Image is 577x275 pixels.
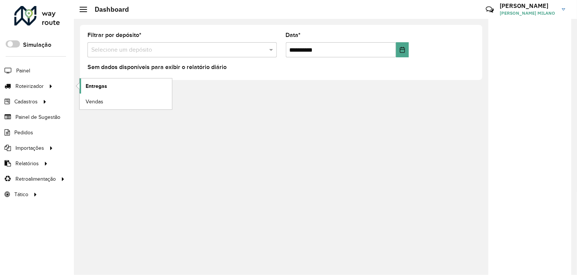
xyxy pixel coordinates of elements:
span: Vendas [86,98,103,106]
span: Painel [16,67,30,75]
a: Entregas [80,78,172,94]
span: Tático [14,191,28,198]
span: [PERSON_NAME] MILANO [500,10,556,17]
label: Simulação [23,40,51,49]
span: Importações [15,144,44,152]
a: Vendas [80,94,172,109]
span: Entregas [86,82,107,90]
button: Choose Date [396,42,409,57]
span: Relatórios [15,160,39,167]
a: Contato Rápido [482,2,498,18]
label: Filtrar por depósito [87,31,141,40]
label: Sem dados disponíveis para exibir o relatório diário [87,63,227,72]
span: Retroalimentação [15,175,56,183]
span: Pedidos [14,129,33,137]
span: Painel de Sugestão [15,113,60,121]
h2: Dashboard [87,5,129,14]
h3: [PERSON_NAME] [500,2,556,9]
span: Cadastros [14,98,38,106]
label: Data [286,31,301,40]
span: Roteirizador [15,82,44,90]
